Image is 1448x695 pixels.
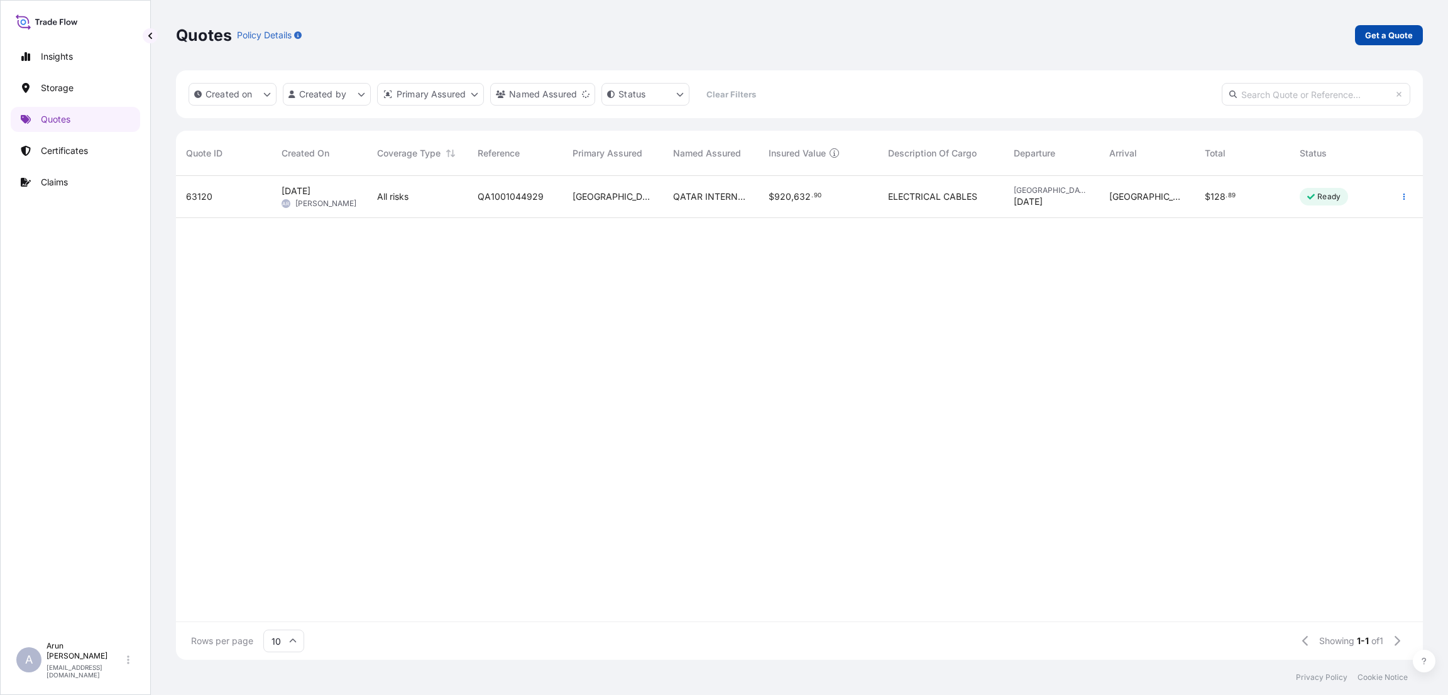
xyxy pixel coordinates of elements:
[47,641,124,661] p: Arun [PERSON_NAME]
[791,192,794,201] span: ,
[11,75,140,101] a: Storage
[1210,192,1226,201] span: 128
[11,44,140,69] a: Insights
[706,88,756,101] p: Clear Filters
[673,147,741,160] span: Named Assured
[41,145,88,157] p: Certificates
[1300,147,1327,160] span: Status
[1371,635,1383,647] span: of 1
[11,138,140,163] a: Certificates
[1317,192,1341,202] p: Ready
[283,83,371,106] button: createdBy Filter options
[186,147,222,160] span: Quote ID
[1357,635,1369,647] span: 1-1
[1205,147,1226,160] span: Total
[573,147,642,160] span: Primary Assured
[443,146,458,161] button: Sort
[1365,29,1413,41] p: Get a Quote
[41,50,73,63] p: Insights
[41,82,74,94] p: Storage
[1109,147,1137,160] span: Arrival
[25,654,33,666] span: A
[888,190,977,203] span: ELECTRICAL CABLES
[1109,190,1185,203] span: [GEOGRAPHIC_DATA]
[490,83,595,106] button: cargoOwner Filter options
[673,190,749,203] span: QATAR INTERNATIONAL CABLES COMPANY
[601,83,689,106] button: certificateStatus Filter options
[478,190,544,203] span: QA1001044929
[176,25,232,45] p: Quotes
[1319,635,1354,647] span: Showing
[888,147,977,160] span: Description Of Cargo
[397,88,466,101] p: Primary Assured
[1357,672,1408,682] a: Cookie Notice
[295,199,356,209] span: [PERSON_NAME]
[774,192,791,201] span: 920
[1205,192,1210,201] span: $
[282,147,329,160] span: Created On
[206,88,253,101] p: Created on
[11,107,140,132] a: Quotes
[1296,672,1347,682] a: Privacy Policy
[1014,185,1089,195] span: [GEOGRAPHIC_DATA]
[11,170,140,195] a: Claims
[47,664,124,679] p: [EMAIL_ADDRESS][DOMAIN_NAME]
[189,83,277,106] button: createdOn Filter options
[41,176,68,189] p: Claims
[696,84,766,104] button: Clear Filters
[282,197,289,210] span: AR
[377,190,409,203] span: All risks
[377,147,441,160] span: Coverage Type
[282,185,310,197] span: [DATE]
[186,190,212,203] span: 63120
[237,29,292,41] p: Policy Details
[1226,194,1227,198] span: .
[1355,25,1423,45] a: Get a Quote
[769,192,774,201] span: $
[1222,83,1410,106] input: Search Quote or Reference...
[299,88,347,101] p: Created by
[1014,147,1055,160] span: Departure
[1228,194,1236,198] span: 89
[191,635,253,647] span: Rows per page
[769,147,826,160] span: Insured Value
[478,147,520,160] span: Reference
[509,88,577,101] p: Named Assured
[814,194,821,198] span: 90
[618,88,645,101] p: Status
[377,83,484,106] button: distributor Filter options
[41,113,70,126] p: Quotes
[1014,195,1043,208] span: [DATE]
[811,194,813,198] span: .
[794,192,811,201] span: 632
[573,190,653,203] span: [GEOGRAPHIC_DATA]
